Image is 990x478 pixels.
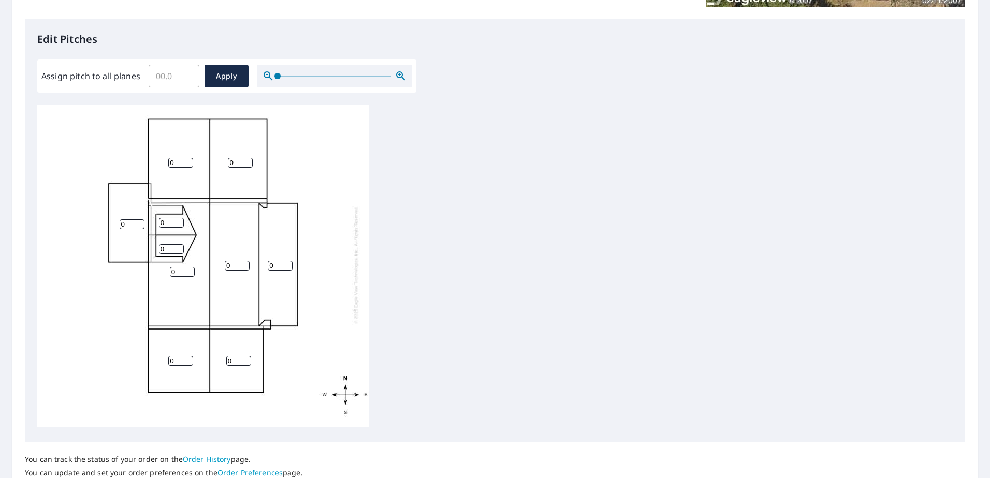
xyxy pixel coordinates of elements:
p: Edit Pitches [37,32,953,47]
a: Order History [183,454,231,464]
p: You can track the status of your order on the page. [25,455,303,464]
p: You can update and set your order preferences on the page. [25,468,303,477]
label: Assign pitch to all planes [41,70,140,82]
a: Order Preferences [217,468,283,477]
input: 00.0 [149,62,199,91]
button: Apply [205,65,249,87]
span: Apply [213,70,240,83]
